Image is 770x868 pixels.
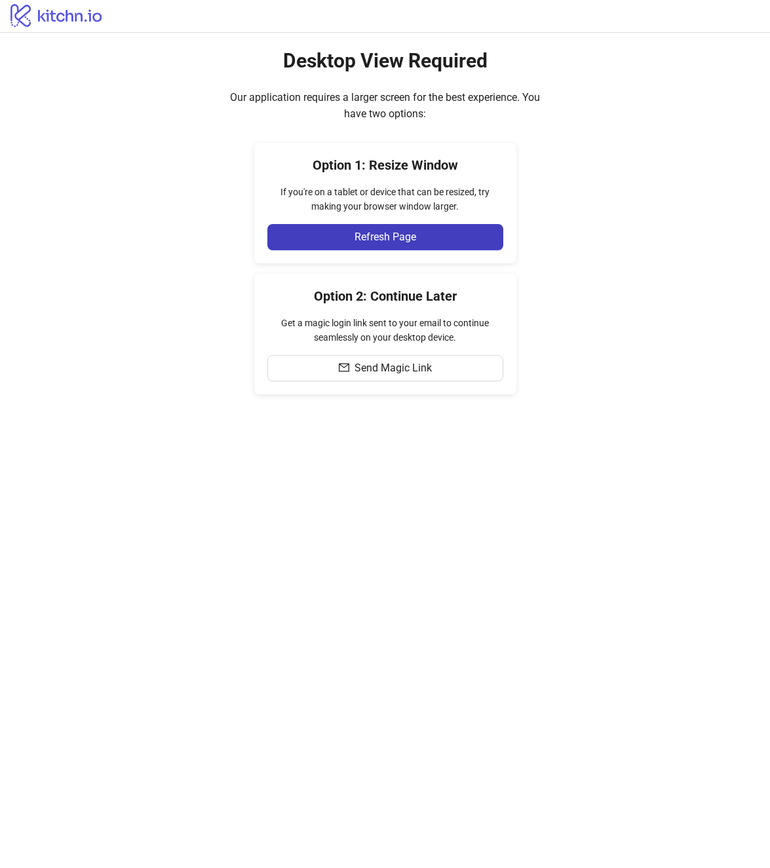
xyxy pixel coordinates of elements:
[267,316,503,345] div: Get a magic login link sent to your email to continue seamlessly on your desktop device.
[267,287,503,305] h4: Option 2: Continue Later
[355,362,432,374] span: Send Magic Link
[267,156,503,174] h4: Option 1: Resize Window
[339,362,349,373] span: mail
[283,48,488,73] h2: Desktop View Required
[267,355,503,381] button: Send Magic Link
[267,224,503,250] button: Refresh Page
[355,231,416,243] span: Refresh Page
[221,89,549,122] div: Our application requires a larger screen for the best experience. You have two options:
[267,185,503,214] div: If you're on a tablet or device that can be resized, try making your browser window larger.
